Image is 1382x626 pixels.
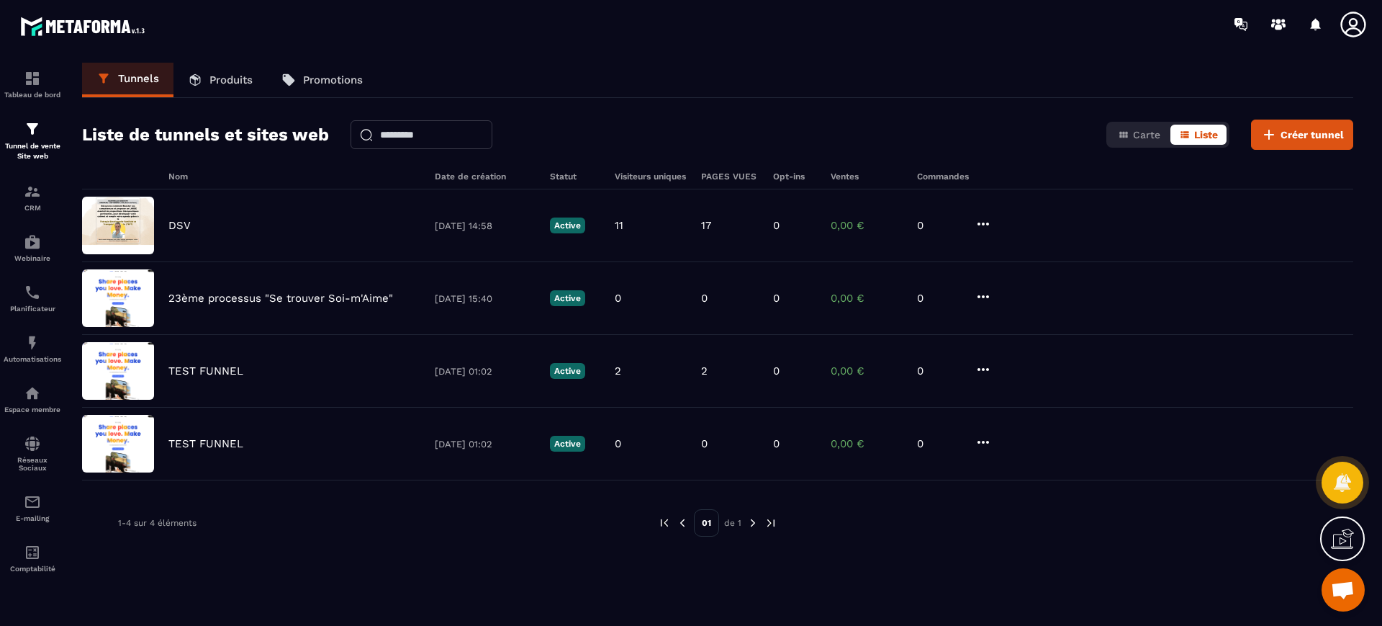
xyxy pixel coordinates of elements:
[550,218,585,233] p: Active
[694,509,719,537] p: 01
[4,456,61,472] p: Réseaux Sociaux
[435,171,536,182] h6: Date de création
[4,109,61,172] a: formationformationTunnel de vente Site web
[773,171,816,182] h6: Opt-ins
[435,439,536,450] p: [DATE] 01:02
[4,59,61,109] a: formationformationTableau de bord
[24,284,41,301] img: scheduler
[615,171,687,182] h6: Visiteurs uniques
[168,219,191,232] p: DSV
[701,219,711,232] p: 17
[168,171,420,182] h6: Nom
[82,120,329,149] h2: Liste de tunnels et sites web
[4,323,61,374] a: automationsautomationsAutomatisations
[168,437,243,450] p: TEST FUNNEL
[1170,125,1227,145] button: Liste
[615,292,621,305] p: 0
[615,219,623,232] p: 11
[24,334,41,352] img: automations
[4,355,61,363] p: Automatisations
[550,290,585,306] p: Active
[701,365,708,377] p: 2
[831,365,903,377] p: 0,00 €
[4,204,61,212] p: CRM
[550,171,600,182] h6: Statut
[267,63,377,97] a: Promotions
[209,73,253,86] p: Produits
[4,254,61,262] p: Webinaire
[550,436,585,452] p: Active
[303,73,363,86] p: Promotions
[746,517,759,529] img: next
[173,63,267,97] a: Produits
[24,233,41,251] img: automations
[615,365,621,377] p: 2
[773,219,780,232] p: 0
[1194,129,1218,140] span: Liste
[615,437,621,450] p: 0
[701,171,759,182] h6: PAGES VUES
[118,518,197,528] p: 1-4 sur 4 éléments
[4,374,61,424] a: automationsautomationsEspace membre
[82,197,154,254] img: image
[435,366,536,377] p: [DATE] 01:02
[4,483,61,533] a: emailemailE-mailing
[24,544,41,561] img: accountant
[435,293,536,304] p: [DATE] 15:40
[1109,125,1169,145] button: Carte
[435,220,536,231] p: [DATE] 14:58
[82,342,154,400] img: image
[4,305,61,313] p: Planificateur
[1322,568,1365,612] div: Ouvrir le chat
[831,219,903,232] p: 0,00 €
[917,171,969,182] h6: Commandes
[24,385,41,402] img: automations
[4,424,61,483] a: social-networksocial-networkRéseaux Sociaux
[764,517,777,529] img: next
[82,63,173,97] a: Tunnels
[917,219,960,232] p: 0
[1251,120,1353,150] button: Créer tunnel
[831,292,903,305] p: 0,00 €
[917,437,960,450] p: 0
[4,223,61,273] a: automationsautomationsWebinaire
[4,533,61,583] a: accountantaccountantComptabilité
[168,365,243,377] p: TEST FUNNEL
[24,120,41,138] img: formation
[24,183,41,200] img: formation
[773,365,780,377] p: 0
[4,514,61,522] p: E-mailing
[4,91,61,99] p: Tableau de bord
[4,406,61,413] p: Espace membre
[724,517,741,529] p: de 1
[118,72,159,85] p: Tunnels
[82,269,154,327] img: image
[1281,128,1344,142] span: Créer tunnel
[20,13,150,40] img: logo
[550,363,585,379] p: Active
[701,437,708,450] p: 0
[676,517,689,529] img: prev
[658,517,671,529] img: prev
[4,141,61,161] p: Tunnel de vente Site web
[168,292,393,305] p: 23ème processus "Se trouver Soi-m'Aime"
[773,437,780,450] p: 0
[701,292,708,305] p: 0
[1133,129,1160,140] span: Carte
[24,493,41,511] img: email
[24,70,41,87] img: formation
[24,435,41,452] img: social-network
[831,171,903,182] h6: Ventes
[4,172,61,223] a: formationformationCRM
[4,273,61,323] a: schedulerschedulerPlanificateur
[773,292,780,305] p: 0
[917,292,960,305] p: 0
[82,415,154,473] img: image
[831,437,903,450] p: 0,00 €
[917,365,960,377] p: 0
[4,565,61,573] p: Comptabilité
